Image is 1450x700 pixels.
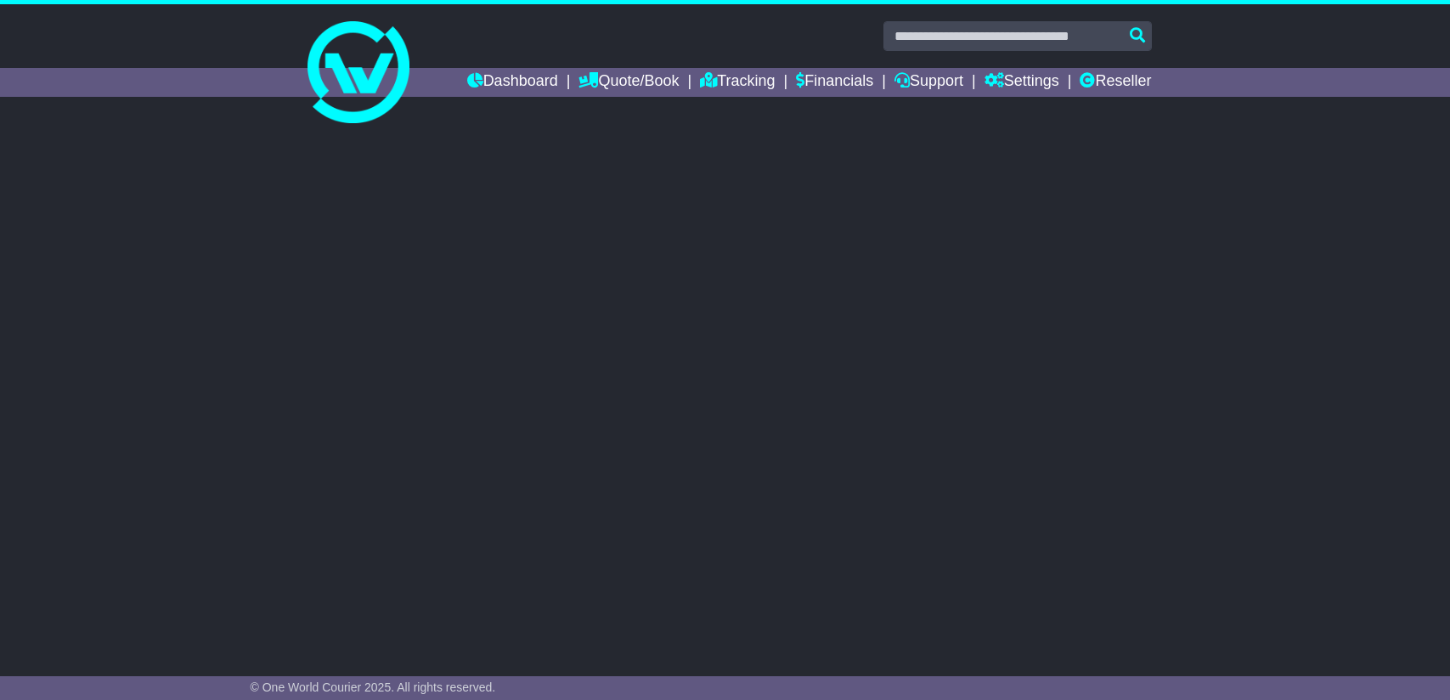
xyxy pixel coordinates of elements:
[467,68,558,97] a: Dashboard
[796,68,873,97] a: Financials
[251,680,496,694] span: © One World Courier 2025. All rights reserved.
[578,68,679,97] a: Quote/Book
[700,68,775,97] a: Tracking
[985,68,1059,97] a: Settings
[1080,68,1151,97] a: Reseller
[894,68,963,97] a: Support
